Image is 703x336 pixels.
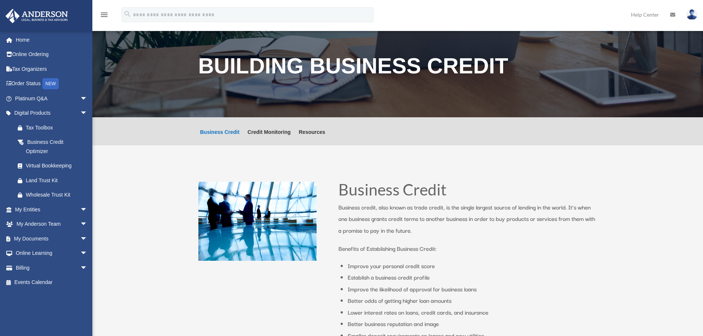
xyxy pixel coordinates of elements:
a: Tax Organizers [5,62,99,76]
a: My Documentsarrow_drop_down [5,231,99,246]
li: Establish a business credit profile [348,271,597,283]
a: Platinum Q&Aarrow_drop_down [5,91,99,106]
li: Improve your personal credit score [348,260,597,272]
a: Wholesale Trust Kit [10,188,99,202]
span: arrow_drop_down [80,217,95,232]
a: Digital Productsarrow_drop_down [5,106,99,121]
a: Billingarrow_drop_down [5,260,99,275]
p: Business credit, also known as trade credit, is the single largest source of lending in the world... [338,201,597,243]
img: Anderson Advisors Platinum Portal [3,9,70,23]
a: My Entitiesarrow_drop_down [5,202,99,217]
li: Improve the likelihood of approval for business loans [348,283,597,295]
a: Land Trust Kit [10,173,99,188]
span: arrow_drop_down [80,91,95,106]
a: Online Learningarrow_drop_down [5,246,99,261]
a: Business Credit [200,129,240,145]
li: Better odds of getting higher loan amounts [348,295,597,306]
a: Order StatusNEW [5,76,99,91]
a: Credit Monitoring [248,129,291,145]
a: My Anderson Teamarrow_drop_down [5,217,99,232]
div: Business Credit Optimizer [26,138,86,156]
img: User Pic [686,9,697,20]
img: business people talking in office [198,182,317,261]
a: Business Credit Optimizer [10,135,95,159]
div: Tax Toolbox [26,123,89,132]
h1: Building Business Credit [198,55,597,81]
span: arrow_drop_down [80,246,95,261]
a: Resources [299,129,325,145]
span: arrow_drop_down [80,231,95,246]
li: Better business reputation and image [348,318,597,330]
a: Events Calendar [5,275,99,290]
a: Online Ordering [5,47,99,62]
div: Wholesale Trust Kit [26,190,89,200]
div: Land Trust Kit [26,176,89,185]
i: search [123,10,132,18]
div: Virtual Bookkeeping [26,161,89,170]
span: arrow_drop_down [80,106,95,121]
span: arrow_drop_down [80,260,95,276]
a: menu [100,13,109,19]
h1: Business Credit [338,182,597,201]
div: NEW [42,78,59,89]
span: arrow_drop_down [80,202,95,217]
a: Tax Toolbox [10,120,99,135]
li: Lower interest rates on loans, credit cards, and insurance [348,306,597,318]
p: Benefits of Establishing Business Credit: [338,243,597,254]
a: Virtual Bookkeeping [10,159,99,173]
i: menu [100,10,109,19]
a: Home [5,32,99,47]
